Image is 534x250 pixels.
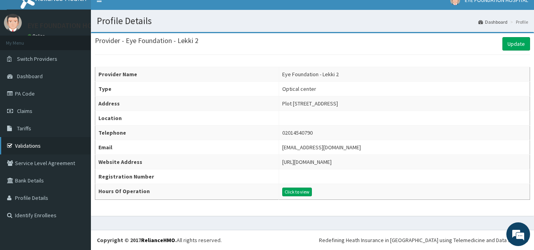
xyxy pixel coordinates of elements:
span: We're online! [46,75,109,154]
h3: Provider - Eye Foundation - Lekki 2 [95,37,198,44]
a: RelianceHMO [141,237,175,244]
div: Chat with us now [41,44,133,55]
a: Online [28,33,47,39]
img: User Image [4,14,22,32]
textarea: Type your message and hit 'Enter' [4,166,151,194]
div: Plot [STREET_ADDRESS] [282,100,338,107]
footer: All rights reserved. [91,230,534,250]
th: Hours Of Operation [95,184,279,200]
th: Registration Number [95,169,279,184]
a: Update [502,37,530,51]
div: [EMAIL_ADDRESS][DOMAIN_NAME] [282,143,361,151]
span: Dashboard [17,73,43,80]
p: EYE FOUNDATION HOSPITAL [28,22,113,29]
div: Optical center [282,85,316,93]
th: Telephone [95,126,279,140]
div: Redefining Heath Insurance in [GEOGRAPHIC_DATA] using Telemedicine and Data Science! [319,236,528,244]
th: Website Address [95,155,279,169]
th: Email [95,140,279,155]
th: Address [95,96,279,111]
li: Profile [508,19,528,25]
strong: Copyright © 2017 . [97,237,177,244]
th: Location [95,111,279,126]
div: [URL][DOMAIN_NAME] [282,158,332,166]
div: Eye Foundation - Lekki 2 [282,70,339,78]
div: Minimize live chat window [130,4,149,23]
a: Dashboard [478,19,508,25]
span: Claims [17,107,32,115]
span: Tariffs [17,125,31,132]
h1: Profile Details [97,16,528,26]
span: Switch Providers [17,55,57,62]
th: Provider Name [95,67,279,82]
div: 02014540790 [282,129,313,137]
button: Click to view [282,188,312,196]
img: d_794563401_company_1708531726252_794563401 [15,39,32,59]
th: Type [95,82,279,96]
